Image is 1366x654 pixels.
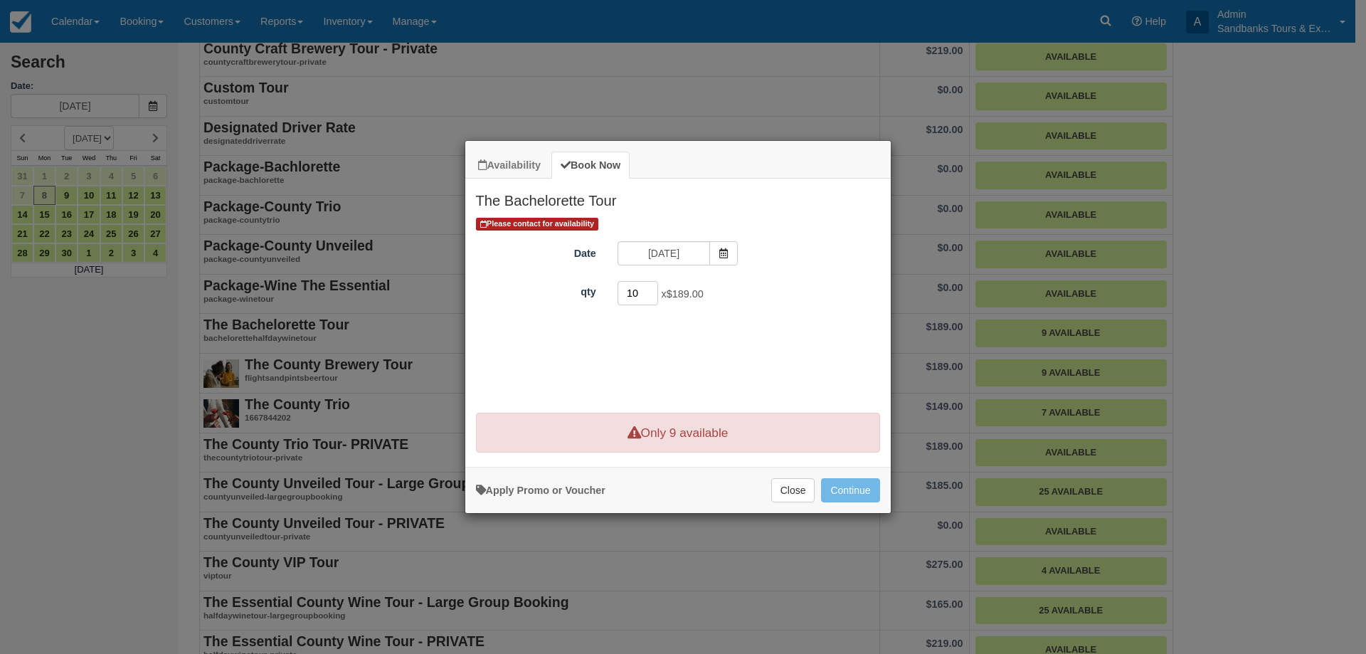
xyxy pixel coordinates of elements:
input: qty [618,281,659,305]
a: Availability [469,152,550,179]
a: Book Now [551,152,630,179]
label: Date [465,241,607,261]
button: Close [771,478,815,502]
div: Item Modal [465,179,891,453]
button: Add to Booking [821,478,879,502]
p: Only 9 available [476,413,880,453]
label: qty [465,280,607,300]
span: $189.00 [667,289,704,300]
span: x [661,289,703,300]
a: Apply Voucher [476,485,605,496]
span: Please contact for availability [476,218,599,230]
h2: The Bachelorette Tour [465,179,891,216]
